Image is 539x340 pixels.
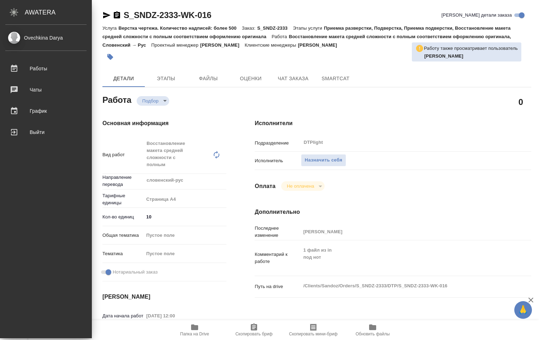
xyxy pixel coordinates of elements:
p: Этапы услуги [293,25,324,31]
span: Нотариальный заказ [113,269,158,276]
div: Пустое поле [144,229,226,241]
span: Назначить себя [305,156,342,164]
textarea: 1 файл из in под нот [301,244,508,270]
span: 🙏 [517,303,529,317]
div: Подбор [137,96,169,106]
span: Обновить файлы [356,332,390,336]
div: Страница А4 [144,193,226,205]
h2: Работа [102,93,131,106]
p: Клиентские менеджеры [245,42,298,48]
p: Комментарий к работе [255,251,301,265]
p: Восстановление макета средней сложности с полным соответствием оформлению оригинала, Словенский →... [102,34,511,48]
b: [PERSON_NAME] [424,53,463,59]
p: Путь на drive [255,283,301,290]
textarea: /Clients/Sandoz/Orders/S_SNDZ-2333/DTP/S_SNDZ-2333-WK-016 [301,280,508,292]
button: Подбор [140,98,161,104]
p: Верстка чертежа. Количество надписей: более 500 [118,25,242,31]
div: Подбор [281,181,325,191]
h4: Оплата [255,182,276,190]
p: Вид работ [102,151,144,158]
button: 🙏 [514,301,532,319]
span: Папка на Drive [180,332,209,336]
button: Обновить файлы [343,320,402,340]
p: S_SNDZ-2333 [257,25,293,31]
div: Чаты [5,84,87,95]
span: Файлы [191,74,225,83]
button: Скопировать ссылку [113,11,121,19]
p: Приемка разверстки, Подверстка, Приемка подверстки, Восстановление макета средней сложности с пол... [102,25,511,39]
p: Тематика [102,250,144,257]
div: AWATERA [25,5,92,19]
div: Работы [5,63,87,74]
p: [PERSON_NAME] [298,42,342,48]
h2: 0 [519,96,523,108]
a: Чаты [2,81,90,99]
button: Папка на Drive [165,320,224,340]
span: Скопировать бриф [235,332,272,336]
button: Скопировать мини-бриф [284,320,343,340]
p: Исполнитель [255,157,301,164]
div: Ovechkina Darya [5,34,87,42]
button: Не оплачена [285,183,316,189]
p: Заказ: [242,25,257,31]
p: Направление перевода [102,174,144,188]
p: [PERSON_NAME] [200,42,245,48]
h4: Основная информация [102,119,226,128]
span: Чат заказа [276,74,310,83]
a: S_SNDZ-2333-WK-016 [124,10,211,20]
span: Детали [107,74,141,83]
p: Работу также просматривает пользователь [424,45,518,52]
p: Работа [272,34,289,39]
button: Добавить тэг [102,49,118,65]
input: Пустое поле [144,311,206,321]
div: Пустое поле [146,232,218,239]
p: Услуга [102,25,118,31]
button: Скопировать ссылку для ЯМессенджера [102,11,111,19]
p: Проектный менеджер [151,42,200,48]
button: Назначить себя [301,154,346,166]
p: Петрова Валерия [424,53,518,60]
a: График [2,102,90,120]
h4: Дополнительно [255,208,531,216]
p: Тарифные единицы [102,192,144,206]
div: Пустое поле [144,248,226,260]
a: Работы [2,60,90,77]
span: Скопировать мини-бриф [289,332,337,336]
input: ✎ Введи что-нибудь [144,212,226,222]
div: Пустое поле [146,250,218,257]
p: Последнее изменение [255,225,301,239]
h4: Исполнители [255,119,531,128]
div: Выйти [5,127,87,137]
span: SmartCat [319,74,353,83]
button: Скопировать бриф [224,320,284,340]
p: Общая тематика [102,232,144,239]
p: Подразделение [255,140,301,147]
span: [PERSON_NAME] детали заказа [442,12,512,19]
p: Дата начала работ [102,312,144,320]
span: Этапы [149,74,183,83]
span: Оценки [234,74,268,83]
input: Пустое поле [301,227,508,237]
h4: [PERSON_NAME] [102,293,226,301]
div: График [5,106,87,116]
a: Выйти [2,123,90,141]
p: Кол-во единиц [102,213,144,221]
